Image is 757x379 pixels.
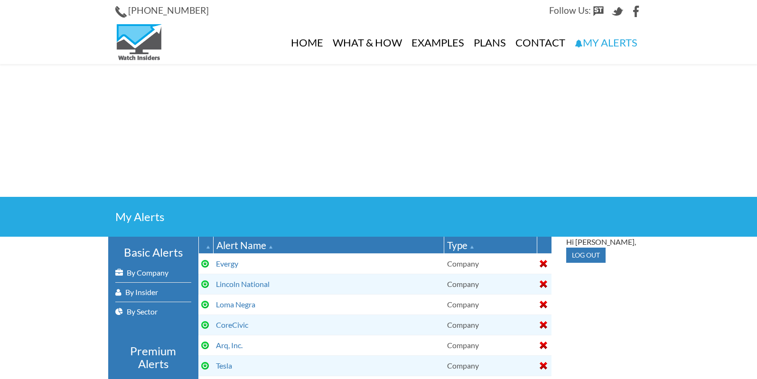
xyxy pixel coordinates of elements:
[115,283,191,302] a: By Insider
[115,6,127,18] img: Phone
[128,5,209,16] span: [PHONE_NUMBER]
[216,361,232,370] a: Tesla
[216,259,238,268] a: Evergy
[216,341,243,350] a: Arq, Inc.
[94,64,664,197] iframe: Advertisement
[631,6,642,17] img: Facebook
[216,300,255,309] a: Loma Negra
[213,237,444,254] th: Alert Name: Ascending sort applied, activate to apply a descending sort
[115,246,191,259] h3: Basic Alerts
[511,21,570,64] a: Contact
[115,263,191,282] a: By Company
[216,238,441,252] div: Alert Name
[216,320,248,329] a: CoreCivic
[549,5,591,16] span: Follow Us:
[115,345,191,370] h3: Premium Alerts
[444,314,537,335] td: Company
[469,21,511,64] a: Plans
[216,279,270,288] a: Lincoln National
[198,237,213,254] th: : Ascending sort applied, activate to apply a descending sort
[537,237,551,254] th: : No sort applied, activate to apply an ascending sort
[444,355,537,376] td: Company
[328,21,407,64] a: What & How
[570,21,642,64] a: My Alerts
[612,6,623,17] img: Twitter
[444,294,537,314] td: Company
[115,211,642,222] h2: My Alerts
[444,253,537,274] td: Company
[444,237,537,254] th: Type: Ascending sort applied, activate to apply a descending sort
[115,302,191,321] a: By Sector
[566,237,642,248] div: Hi [PERSON_NAME],
[407,21,469,64] a: Examples
[593,6,604,17] img: StockTwits
[286,21,328,64] a: Home
[566,248,606,263] input: Log out
[444,335,537,355] td: Company
[444,274,537,294] td: Company
[447,238,533,252] div: Type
